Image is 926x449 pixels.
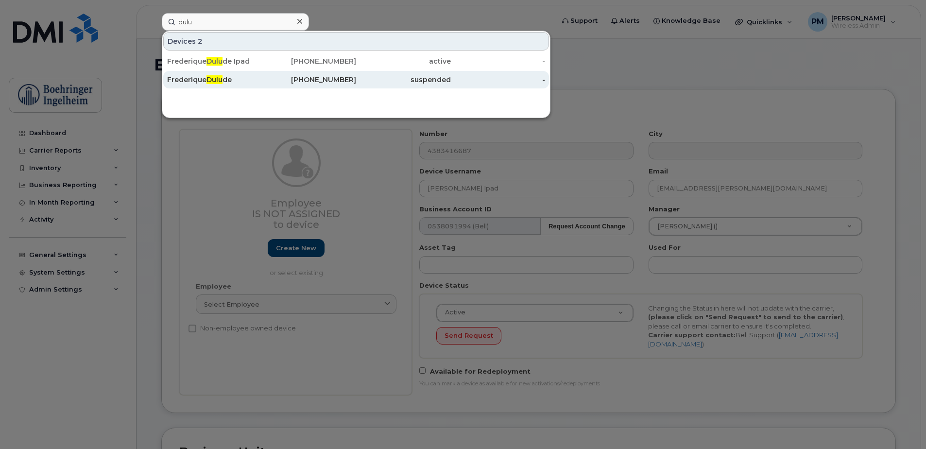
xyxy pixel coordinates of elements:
div: Frederique de [167,75,262,85]
div: active [356,56,451,66]
div: Devices [163,32,549,51]
div: - [451,56,546,66]
div: Frederique de Ipad [167,56,262,66]
span: 2 [198,36,203,46]
a: FrederiqueDulude[PHONE_NUMBER]suspended- [163,71,549,88]
div: [PHONE_NUMBER] [262,56,357,66]
div: [PHONE_NUMBER] [262,75,357,85]
div: suspended [356,75,451,85]
a: FrederiqueDulude Ipad[PHONE_NUMBER]active- [163,52,549,70]
span: Dulu [206,75,223,84]
div: - [451,75,546,85]
span: Dulu [206,57,223,66]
